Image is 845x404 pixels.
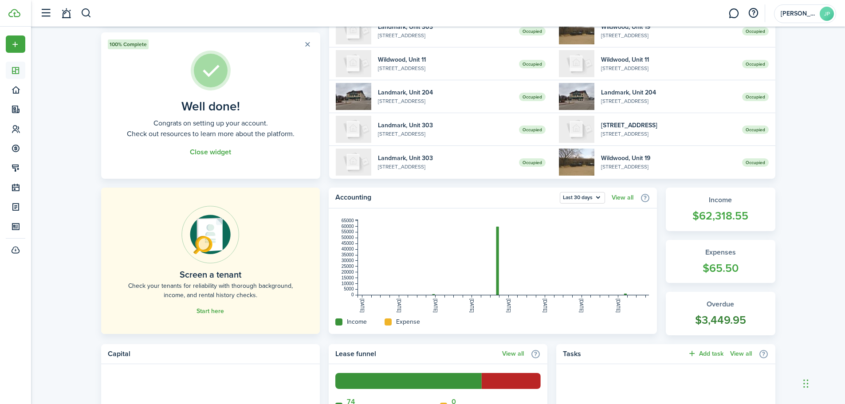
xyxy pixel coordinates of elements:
home-placeholder-description: Check your tenants for reliability with thorough background, income, and rental history checks. [121,281,300,300]
widget-stats-title: Expenses [675,247,766,258]
widget-list-item-description: [STREET_ADDRESS] [378,163,512,171]
tspan: [DATE] [506,298,511,313]
widget-list-item-description: [STREET_ADDRESS] [601,130,735,138]
home-widget-title: Tasks [563,349,683,359]
well-done-title: Well done! [181,99,240,114]
tspan: 55000 [342,229,354,234]
widget-stats-count: $62,318.55 [675,208,766,224]
a: Expenses$65.50 [666,240,775,283]
a: View all [730,350,752,357]
button: Add task [688,349,723,359]
img: 19 [559,17,594,44]
button: Last 30 days [560,192,605,204]
a: View all [612,194,633,201]
img: 19 [559,149,594,176]
avatar-text: JP [820,7,834,21]
button: Open menu [560,192,605,204]
img: 303 [336,17,371,44]
button: Close widget [190,148,231,156]
img: 11 [336,50,371,77]
widget-stats-title: Income [675,195,766,205]
widget-list-item-description: [STREET_ADDRESS] [601,64,735,72]
widget-list-item-description: [STREET_ADDRESS] [378,130,512,138]
a: Start here [197,308,224,315]
img: 303 [336,116,371,143]
img: Online payments [181,206,239,263]
img: 204 [336,83,371,110]
a: View all [502,350,524,357]
tspan: [DATE] [433,298,438,313]
button: Open sidebar [37,5,54,22]
tspan: 0 [351,292,354,297]
tspan: [DATE] [469,298,474,313]
widget-list-item-title: Wildwood, Unit 19 [601,153,735,163]
tspan: 15000 [342,275,354,280]
widget-list-item-title: Landmark, Unit 204 [601,88,735,97]
tspan: 40000 [342,247,354,251]
tspan: [DATE] [542,298,547,313]
widget-list-item-title: Wildwood, Unit 19 [601,22,735,31]
widget-stats-title: Overdue [675,299,766,310]
home-widget-title: Income [347,317,367,326]
tspan: 60000 [342,224,354,229]
button: Open menu [6,35,25,53]
span: Occupied [742,93,769,101]
img: 11 [559,50,594,77]
well-done-description: Congrats on setting up your account. Check out resources to learn more about the platform. [127,118,295,139]
a: Income$62,318.55 [666,188,775,231]
button: Close [301,38,314,51]
tspan: [DATE] [396,298,401,313]
widget-list-item-description: [STREET_ADDRESS] [601,31,735,39]
widget-list-item-title: Wildwood, Unit 11 [378,55,512,64]
span: Jerman Properties LLC [781,11,816,17]
a: Notifications [58,2,75,25]
span: 100% Complete [110,40,147,48]
home-widget-title: Expense [396,317,420,326]
widget-stats-count: $65.50 [675,260,766,277]
widget-list-item-title: Landmark, Unit 303 [378,121,512,130]
img: 1 [559,116,594,143]
widget-list-item-description: [STREET_ADDRESS] [601,97,735,105]
tspan: 50000 [342,235,354,240]
a: Overdue$3,449.95 [666,292,775,335]
tspan: 5000 [344,286,354,291]
span: Occupied [519,126,546,134]
tspan: 45000 [342,241,354,246]
tspan: 10000 [342,281,354,286]
div: Drag [803,370,809,397]
tspan: 35000 [342,252,354,257]
widget-list-item-title: [STREET_ADDRESS] [601,121,735,130]
a: Messaging [725,2,742,25]
widget-stats-count: $3,449.95 [675,312,766,329]
button: Open resource center [746,6,761,21]
widget-list-item-description: [STREET_ADDRESS] [378,64,512,72]
tspan: 30000 [342,258,354,263]
home-widget-title: Accounting [335,192,555,204]
tspan: [DATE] [579,298,584,313]
tspan: 25000 [342,264,354,269]
home-placeholder-title: Screen a tenant [180,268,241,281]
button: Search [81,6,92,21]
home-widget-title: Lease funnel [335,349,498,359]
tspan: 65000 [342,218,354,223]
tspan: [DATE] [616,298,621,313]
span: Occupied [742,60,769,68]
widget-list-item-description: [STREET_ADDRESS] [601,163,735,171]
img: TenantCloud [8,9,20,17]
widget-list-item-title: Landmark, Unit 303 [378,22,512,31]
span: Occupied [742,27,769,35]
widget-list-item-description: [STREET_ADDRESS] [378,97,512,105]
span: Occupied [519,27,546,35]
iframe: Chat Widget [801,361,845,404]
tspan: [DATE] [360,298,365,313]
span: Occupied [519,93,546,101]
img: 303 [336,149,371,176]
span: Occupied [742,158,769,167]
img: 204 [559,83,594,110]
widget-list-item-description: [STREET_ADDRESS] [378,31,512,39]
widget-list-item-title: Landmark, Unit 204 [378,88,512,97]
span: Occupied [519,158,546,167]
span: Occupied [519,60,546,68]
tspan: 20000 [342,270,354,275]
